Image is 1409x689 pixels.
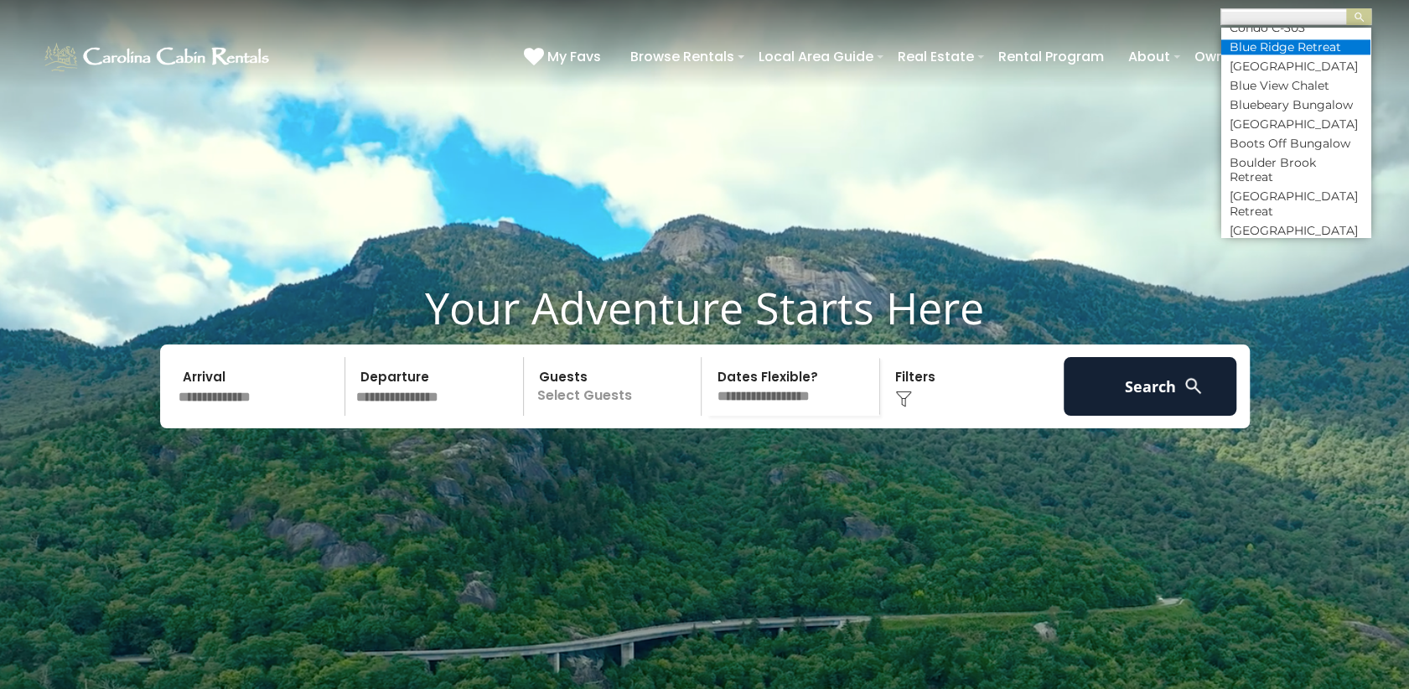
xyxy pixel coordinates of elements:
h1: Your Adventure Starts Here [13,282,1396,334]
a: Local Area Guide [750,42,882,71]
li: Blue Ridge Retreat [1221,39,1370,54]
img: White-1-1-2.png [42,40,274,74]
li: Blue Ridge Mtn Club Condo C-303 [1221,5,1370,35]
img: search-regular-white.png [1183,376,1204,396]
li: [GEOGRAPHIC_DATA] [1221,117,1370,132]
img: filter--v1.png [895,391,912,407]
li: [GEOGRAPHIC_DATA] Retreat [1221,189,1370,219]
li: Boulder Brook Retreat [1221,155,1370,185]
a: My Favs [524,46,605,68]
li: [GEOGRAPHIC_DATA] [1221,59,1370,74]
a: Browse Rentals [622,42,743,71]
li: [GEOGRAPHIC_DATA] [1221,223,1370,238]
span: My Favs [547,46,601,67]
li: Bluebeary Bungalow [1221,97,1370,112]
li: Blue View Chalet [1221,78,1370,93]
a: About [1120,42,1178,71]
li: Boots Off Bungalow [1221,136,1370,151]
a: Owner Login [1186,42,1286,71]
p: Select Guests [529,357,702,416]
a: Rental Program [990,42,1112,71]
a: Real Estate [889,42,982,71]
button: Search [1064,357,1237,416]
